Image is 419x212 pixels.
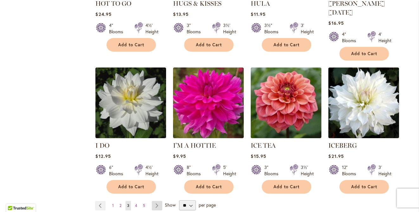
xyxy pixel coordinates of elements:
span: Show [165,202,176,208]
img: I'm A Hottie [173,67,244,138]
span: $21.95 [328,153,344,159]
span: 1 [112,203,114,208]
iframe: Launch Accessibility Center [5,190,23,207]
a: I'M A HOTTIE [173,142,216,149]
div: 12" Blooms [342,164,360,177]
button: Add to Cart [106,180,156,194]
a: I DO [95,142,109,149]
div: 3½' Height [223,22,236,35]
button: Add to Cart [184,180,234,194]
span: Add to Cart [118,42,144,48]
button: Add to Cart [106,38,156,52]
span: $24.95 [95,11,111,17]
a: ICEBERG [328,142,357,149]
button: Add to Cart [339,180,389,194]
div: 4' Height [378,31,391,44]
div: 4" Blooms [342,31,360,44]
div: 3" Blooms [264,164,282,177]
span: $15.95 [251,153,266,159]
span: Add to Cart [196,42,222,48]
div: 3½" Blooms [264,22,282,35]
div: 4½' Height [145,164,158,177]
a: 5 [141,201,147,210]
a: ICE TEA [251,142,276,149]
span: Add to Cart [196,184,222,190]
a: ICEBERG [328,133,399,139]
div: 3" Blooms [187,22,204,35]
div: 5' Height [223,164,236,177]
a: 1 [111,201,115,210]
img: I DO [95,67,166,138]
span: 4 [135,203,137,208]
span: 5 [143,203,145,208]
span: $12.95 [95,153,111,159]
span: Add to Cart [118,184,144,190]
div: 3½' Height [301,164,314,177]
button: Add to Cart [184,38,234,52]
span: 3 [127,203,129,208]
div: 4½' Height [145,22,158,35]
img: ICE TEA [251,67,321,138]
div: 4" Blooms [109,22,127,35]
span: $11.95 [251,11,265,17]
a: 2 [118,201,123,210]
span: $13.95 [173,11,188,17]
span: 2 [119,203,121,208]
button: Add to Cart [262,180,311,194]
span: $9.95 [173,153,186,159]
span: Add to Cart [351,184,377,190]
a: ICE TEA [251,133,321,139]
span: Add to Cart [351,51,377,56]
img: ICEBERG [328,67,399,138]
div: 3' Height [301,22,314,35]
button: Add to Cart [262,38,311,52]
span: Add to Cart [274,42,300,48]
span: $16.95 [328,20,344,26]
div: 8" Blooms [187,164,204,177]
div: 3' Height [378,164,391,177]
span: per page [199,202,216,208]
a: I DO [95,133,166,139]
div: 6" Blooms [109,164,127,177]
span: Add to Cart [274,184,300,190]
a: 4 [133,201,139,210]
a: I'm A Hottie [173,133,244,139]
button: Add to Cart [339,47,389,61]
